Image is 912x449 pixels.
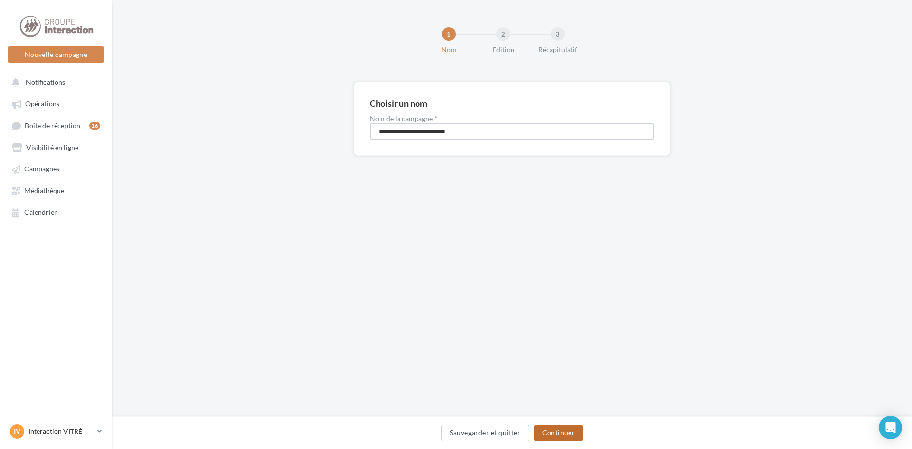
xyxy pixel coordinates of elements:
[418,45,480,55] div: Nom
[6,116,106,134] a: Boîte de réception16
[496,27,510,41] div: 2
[472,45,534,55] div: Edition
[370,115,654,122] label: Nom de la campagne *
[442,27,456,41] div: 1
[25,121,80,130] span: Boîte de réception
[6,138,106,156] a: Visibilité en ligne
[28,427,93,436] p: Interaction VITRÉ
[24,165,59,173] span: Campagnes
[8,46,104,63] button: Nouvelle campagne
[6,73,102,91] button: Notifications
[24,187,64,195] span: Médiathèque
[14,427,20,436] span: IV
[551,27,565,41] div: 3
[8,422,104,441] a: IV Interaction VITRÉ
[6,160,106,177] a: Campagnes
[26,78,65,86] span: Notifications
[879,416,902,439] div: Open Intercom Messenger
[6,182,106,199] a: Médiathèque
[26,143,78,151] span: Visibilité en ligne
[6,203,106,221] a: Calendrier
[534,425,583,441] button: Continuer
[24,208,57,217] span: Calendrier
[6,94,106,112] a: Opérations
[527,45,589,55] div: Récapitulatif
[441,425,529,441] button: Sauvegarder et quitter
[25,100,59,108] span: Opérations
[370,99,427,108] div: Choisir un nom
[89,122,100,130] div: 16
